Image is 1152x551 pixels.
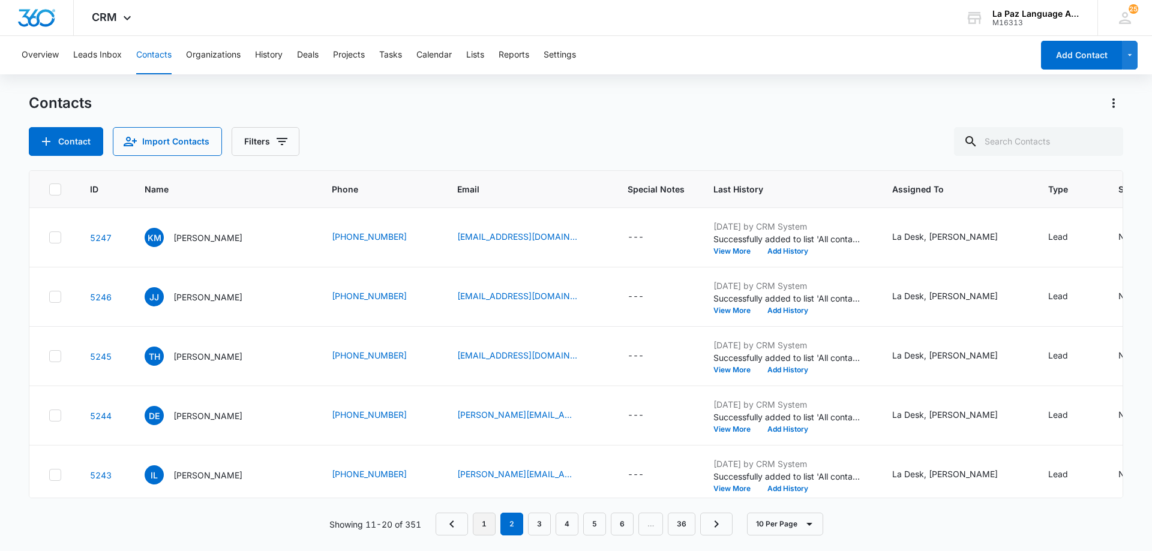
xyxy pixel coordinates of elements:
[759,426,817,433] button: Add History
[297,36,319,74] button: Deals
[628,408,665,423] div: Special Notes - - Select to Edit Field
[628,290,665,304] div: Special Notes - - Select to Edit Field
[90,233,112,243] a: Navigate to contact details page for Kaywin McCall
[759,248,817,255] button: Add History
[1048,349,1068,362] div: Lead
[90,470,112,480] a: Navigate to contact details page for Israel Leanos
[759,366,817,374] button: Add History
[457,349,577,362] a: [EMAIL_ADDRESS][DOMAIN_NAME]
[1118,230,1139,243] div: None
[713,248,759,255] button: View More
[544,36,576,74] button: Settings
[713,339,863,351] p: [DATE] by CRM System
[332,349,407,362] a: [PHONE_NUMBER]
[173,469,242,481] p: [PERSON_NAME]
[145,465,264,484] div: Name - Israel Leanos - Select to Edit Field
[145,347,164,366] span: TH
[457,183,581,195] span: Email
[628,468,665,482] div: Special Notes - - Select to Edit Field
[436,513,468,535] a: Previous Page
[232,127,299,156] button: Filters
[500,513,523,535] em: 2
[145,347,264,366] div: Name - Tiffany HARRISON - Select to Edit Field
[892,290,1019,304] div: Assigned To - La Desk, Yvette Deras - Select to Edit Field
[332,183,411,195] span: Phone
[92,11,117,23] span: CRM
[145,228,264,247] div: Name - Kaywin McCall - Select to Edit Field
[457,408,599,423] div: Email - mrs.espalin@gmail.com - Select to Edit Field
[628,349,644,363] div: ---
[457,468,599,482] div: Email - leanos.israel@gmail.com - Select to Edit Field
[1048,183,1072,195] span: Type
[892,468,1019,482] div: Assigned To - La Desk, Yvette Deras - Select to Edit Field
[416,36,452,74] button: Calendar
[713,411,863,423] p: Successfully added to list 'All contact list'.
[173,410,242,422] p: [PERSON_NAME]
[1041,41,1122,70] button: Add Contact
[332,408,407,421] a: [PHONE_NUMBER]
[713,426,759,433] button: View More
[145,465,164,484] span: IL
[1104,94,1123,113] button: Actions
[173,231,242,244] p: [PERSON_NAME]
[332,230,428,245] div: Phone - (979) 571-3460 - Select to Edit Field
[1048,230,1090,245] div: Type - Lead - Select to Edit Field
[473,513,496,535] a: Page 1
[1118,468,1139,480] div: None
[1048,408,1090,423] div: Type - Lead - Select to Edit Field
[628,230,665,245] div: Special Notes - - Select to Edit Field
[892,183,1002,195] span: Assigned To
[145,287,264,306] div: Name - Jasmine Jenkins - Select to Edit Field
[332,230,407,243] a: [PHONE_NUMBER]
[628,408,644,423] div: ---
[457,408,577,421] a: [PERSON_NAME][EMAIL_ADDRESS][DOMAIN_NAME]
[136,36,172,74] button: Contacts
[528,513,551,535] a: Page 3
[892,230,1019,245] div: Assigned To - La Desk, Yvette Deras - Select to Edit Field
[713,398,863,411] p: [DATE] by CRM System
[90,351,112,362] a: Navigate to contact details page for Tiffany HARRISON
[90,292,112,302] a: Navigate to contact details page for Jasmine Jenkins
[73,36,122,74] button: Leads Inbox
[145,406,164,425] span: DE
[759,307,817,314] button: Add History
[329,518,421,531] p: Showing 11-20 of 351
[145,228,164,247] span: KM
[457,230,577,243] a: [EMAIL_ADDRESS][DOMAIN_NAME]
[556,513,578,535] a: Page 4
[499,36,529,74] button: Reports
[1048,349,1090,363] div: Type - Lead - Select to Edit Field
[186,36,241,74] button: Organizations
[332,290,407,302] a: [PHONE_NUMBER]
[892,230,998,243] div: La Desk, [PERSON_NAME]
[713,485,759,492] button: View More
[1118,408,1139,421] div: None
[145,287,164,306] span: JJ
[713,220,863,233] p: [DATE] by CRM System
[713,366,759,374] button: View More
[113,127,222,156] button: Import Contacts
[332,468,428,482] div: Phone - (915) 861-4688 - Select to Edit Field
[892,349,1019,363] div: Assigned To - La Desk, Yvette Deras - Select to Edit Field
[713,351,863,364] p: Successfully added to list 'All contact list'.
[992,19,1080,27] div: account id
[1118,183,1145,195] span: Status
[173,291,242,303] p: [PERSON_NAME]
[379,36,402,74] button: Tasks
[1048,290,1068,302] div: Lead
[436,513,733,535] nav: Pagination
[1129,4,1138,14] div: notifications count
[628,290,644,304] div: ---
[628,230,644,245] div: ---
[892,349,998,362] div: La Desk, [PERSON_NAME]
[759,485,817,492] button: Add History
[954,127,1123,156] input: Search Contacts
[1129,4,1138,14] span: 25
[892,468,998,480] div: La Desk, [PERSON_NAME]
[90,183,98,195] span: ID
[22,36,59,74] button: Overview
[457,468,577,480] a: [PERSON_NAME][EMAIL_ADDRESS][DOMAIN_NAME]
[1048,230,1068,243] div: Lead
[628,183,685,195] span: Special Notes
[1118,349,1139,362] div: None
